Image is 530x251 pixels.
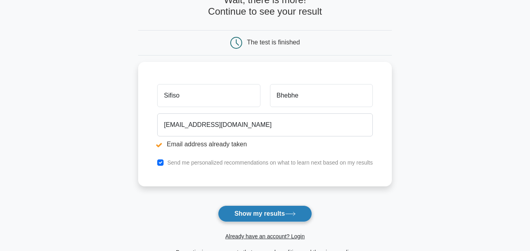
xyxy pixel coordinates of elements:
[247,39,300,46] div: The test is finished
[157,113,373,136] input: Email
[218,205,312,222] button: Show my results
[157,140,373,149] li: Email address already taken
[157,84,260,107] input: First name
[270,84,373,107] input: Last name
[167,159,373,166] label: Send me personalized recommendations on what to learn next based on my results
[225,233,305,240] a: Already have an account? Login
